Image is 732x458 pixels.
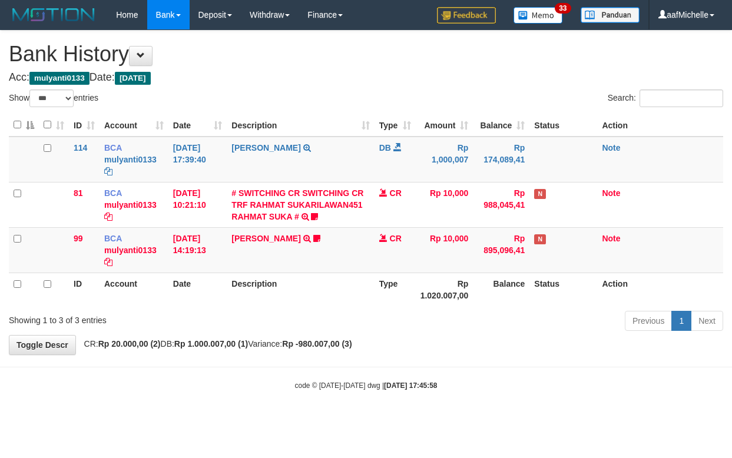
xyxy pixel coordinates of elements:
strong: Rp 1.000.007,00 (1) [174,339,248,349]
label: Search: [608,89,723,107]
span: 33 [555,3,571,14]
a: 1 [671,311,691,331]
td: Rp 988,045,41 [473,182,529,227]
span: Has Note [534,234,546,244]
th: Rp 1.020.007,00 [416,273,473,306]
select: Showentries [29,89,74,107]
div: Showing 1 to 3 of 3 entries [9,310,296,326]
img: Feedback.jpg [437,7,496,24]
a: Next [691,311,723,331]
td: Rp 10,000 [416,227,473,273]
strong: [DATE] 17:45:58 [384,381,437,390]
span: BCA [104,234,122,243]
small: code © [DATE]-[DATE] dwg | [295,381,438,390]
a: Note [602,188,620,198]
a: [PERSON_NAME] [231,234,300,243]
th: Description [227,273,374,306]
span: mulyanti0133 [29,72,90,85]
span: CR [390,234,402,243]
h4: Acc: Date: [9,72,723,84]
span: CR: DB: Variance: [78,339,352,349]
th: Account: activate to sort column ascending [100,114,168,137]
th: Type: activate to sort column ascending [375,114,416,137]
a: mulyanti0133 [104,155,157,164]
a: [PERSON_NAME] [231,143,300,152]
td: Rp 174,089,41 [473,137,529,182]
th: Status [529,273,597,306]
a: mulyanti0133 [104,245,157,255]
a: Copy mulyanti0133 to clipboard [104,167,112,176]
span: BCA [104,188,122,198]
a: Previous [625,311,672,331]
th: Date [168,273,227,306]
span: Has Note [534,189,546,199]
span: 114 [74,143,87,152]
a: Note [602,143,620,152]
th: ID: activate to sort column ascending [69,114,100,137]
td: Rp 895,096,41 [473,227,529,273]
th: Balance: activate to sort column ascending [473,114,529,137]
a: mulyanti0133 [104,200,157,210]
a: Copy mulyanti0133 to clipboard [104,212,112,221]
td: [DATE] 17:39:40 [168,137,227,182]
img: panduan.png [581,7,640,23]
span: 81 [74,188,83,198]
th: Date: activate to sort column ascending [168,114,227,137]
td: Rp 1,000,007 [416,137,473,182]
th: Amount: activate to sort column ascending [416,114,473,137]
th: Balance [473,273,529,306]
th: Action [597,114,723,137]
span: CR [390,188,402,198]
input: Search: [640,89,723,107]
th: ID [69,273,100,306]
label: Show entries [9,89,98,107]
a: # SWITCHING CR SWITCHING CR TRF RAHMAT SUKARILAWAN451 RAHMAT SUKA # [231,188,363,221]
td: [DATE] 10:21:10 [168,182,227,227]
a: Copy mulyanti0133 to clipboard [104,257,112,267]
th: Type [375,273,416,306]
th: Account [100,273,168,306]
td: Rp 10,000 [416,182,473,227]
th: Action [597,273,723,306]
img: Button%20Memo.svg [514,7,563,24]
strong: Rp 20.000,00 (2) [98,339,161,349]
h1: Bank History [9,42,723,66]
span: DB [379,143,391,152]
a: Note [602,234,620,243]
span: [DATE] [115,72,151,85]
a: Toggle Descr [9,335,76,355]
span: 99 [74,234,83,243]
span: BCA [104,143,122,152]
th: Status [529,114,597,137]
td: [DATE] 14:19:13 [168,227,227,273]
img: MOTION_logo.png [9,6,98,24]
th: : activate to sort column ascending [39,114,69,137]
th: Description: activate to sort column ascending [227,114,374,137]
th: : activate to sort column descending [9,114,39,137]
strong: Rp -980.007,00 (3) [282,339,352,349]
